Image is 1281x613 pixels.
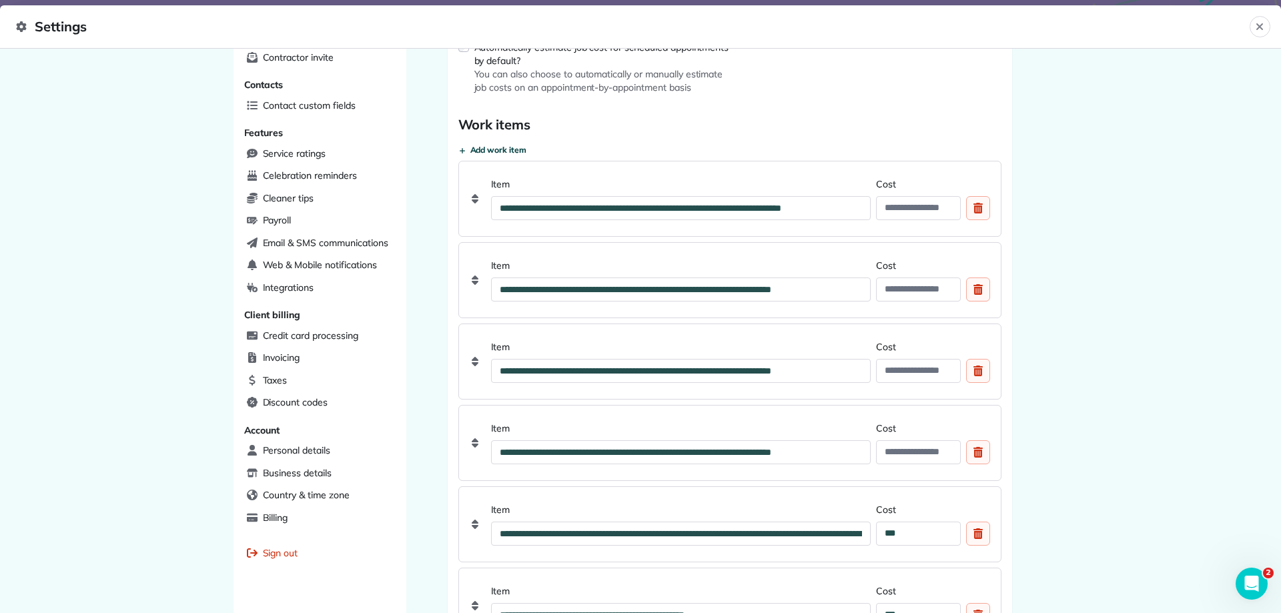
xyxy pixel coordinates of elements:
div: ItemCostDelete custom field [458,161,1001,237]
p: About 10 minutes [170,143,254,157]
label: Item [491,422,871,435]
span: Credit card processing [263,329,358,342]
span: Messages [77,450,123,459]
div: Add cleaner [51,250,232,287]
a: Personal details [242,441,398,461]
span: Sign out [263,546,298,560]
label: Cost [876,584,960,598]
span: Personal details [263,444,330,457]
div: ItemCostDelete custom field [458,242,1001,318]
h2: Work items [458,115,1001,134]
span: Account [244,424,280,436]
span: Tasks [219,450,248,459]
div: Delete custom field [966,522,990,546]
div: Create your first customer and appointment [51,366,226,392]
a: Email & SMS communications [242,233,398,253]
button: Add work item [458,145,527,155]
span: Invoicing [263,351,300,364]
span: 2 [1263,568,1274,578]
a: Service ratings [242,144,398,164]
label: Cost [876,177,960,191]
label: Item [491,503,871,516]
span: Contractor invite [263,51,334,64]
span: Business details [263,466,332,480]
label: Cost [876,503,960,516]
a: Taxes [242,371,398,391]
div: Delete custom field [966,440,990,464]
span: Country & time zone [263,488,350,502]
button: Messages [67,416,133,470]
span: Celebration reminders [263,169,357,182]
span: Taxes [263,374,288,387]
label: Cost [876,340,960,354]
a: Cleaner tips [242,189,398,209]
button: Help [133,416,200,470]
label: Item [491,259,871,272]
div: Run your business like a Pro, [PERSON_NAME] [19,51,248,99]
a: Contact custom fields [242,96,398,116]
span: Add work item [470,145,527,155]
div: Experience how you can manage your cleaners and their availability. [51,222,232,250]
span: You can also choose to automatically or manually estimate job costs on an appointment-by-appointm... [474,67,730,94]
span: Features [244,127,284,139]
h1: Tasks [113,6,156,29]
div: Delete custom field [966,359,990,383]
span: Discount codes [263,396,328,409]
button: Close [1250,16,1270,37]
div: Add your first cleaner [51,200,226,213]
div: 1Add your first cleaner [25,195,242,217]
a: Contractor invite [242,48,398,68]
span: Home [19,450,47,459]
a: Business details [242,464,398,484]
div: Delete custom field [966,196,990,220]
button: Mark as completed [51,315,154,329]
label: Cost [876,259,960,272]
a: Discount codes [242,393,398,413]
a: Credit card processing [242,326,398,346]
a: Web & Mobile notifications [242,255,398,275]
span: Help [156,450,177,459]
div: Delete custom field [966,277,990,301]
span: Contact custom fields [263,99,356,112]
a: Billing [242,508,398,528]
span: Client billing [244,309,300,321]
span: Payroll [263,213,292,227]
button: Tasks [200,416,267,470]
span: Web & Mobile notifications [263,258,377,271]
span: Email & SMS communications [263,236,388,249]
span: Cleaner tips [263,191,314,205]
label: Cost [876,422,960,435]
div: Amar from ZenMaid [101,111,191,125]
label: Item [491,584,871,598]
div: 2Create your first customer and appointment [25,361,242,392]
a: Invoicing [242,348,398,368]
a: Integrations [242,278,398,298]
span: Billing [263,511,288,524]
img: Profile image for Amar [75,107,96,129]
span: Settings [16,16,1250,37]
a: Country & time zone [242,486,398,506]
p: 9 steps [13,143,47,157]
a: Sign out [242,544,398,564]
span: Service ratings [263,147,326,160]
div: ItemCostDelete custom field [458,486,1001,562]
label: Automatically estimate job cost for scheduled appointments by default? [474,41,730,67]
div: ItemCostDelete custom field [458,405,1001,481]
span: Contacts [244,79,284,91]
a: Add cleaner [51,261,135,287]
div: ItemCostDelete custom field [458,324,1001,400]
label: Item [491,340,871,354]
div: Close [234,5,258,29]
a: Celebration reminders [242,166,398,186]
span: Integrations [263,281,314,294]
a: Payroll [242,211,398,231]
label: Item [491,177,871,191]
iframe: Intercom live chat [1236,568,1268,600]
